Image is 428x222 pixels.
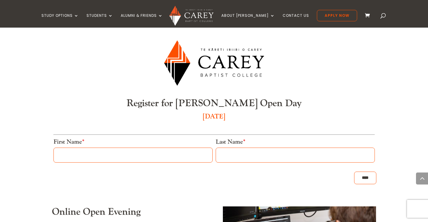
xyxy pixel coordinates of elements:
[283,13,309,28] a: Contact Us
[221,13,275,28] a: About [PERSON_NAME]
[41,13,79,28] a: Study Options
[121,13,163,28] a: Alumni & Friends
[203,112,225,121] b: [DATE]
[53,138,84,146] label: First Name
[87,13,113,28] a: Students
[169,6,214,26] img: Carey Baptist College
[216,138,245,146] label: Last Name
[52,206,205,221] h3: Online Open Evening
[154,31,274,95] img: CareyBaptist_LAND_orange_black_optimised.jpg
[317,10,357,21] a: Apply Now
[126,97,302,109] b: Register for [PERSON_NAME] Open Day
